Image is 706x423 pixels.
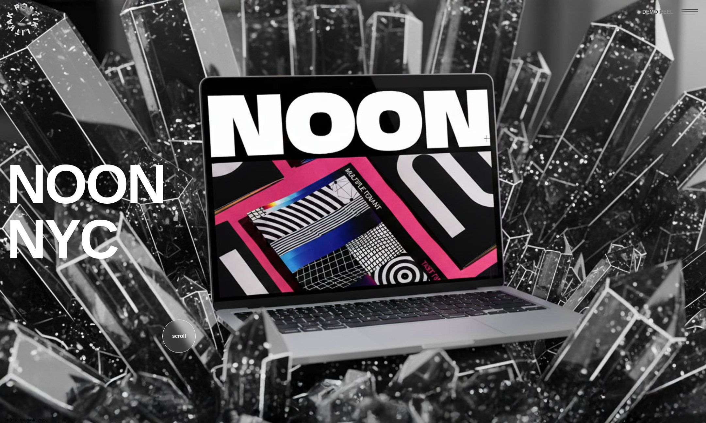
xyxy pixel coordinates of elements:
[175,320,178,352] div: c
[180,320,183,352] div: o
[642,8,673,17] a: DEMO REEL
[185,320,186,352] div: l
[178,320,180,352] div: r
[162,320,196,353] a: scroll
[172,320,175,352] div: s
[183,320,184,352] div: l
